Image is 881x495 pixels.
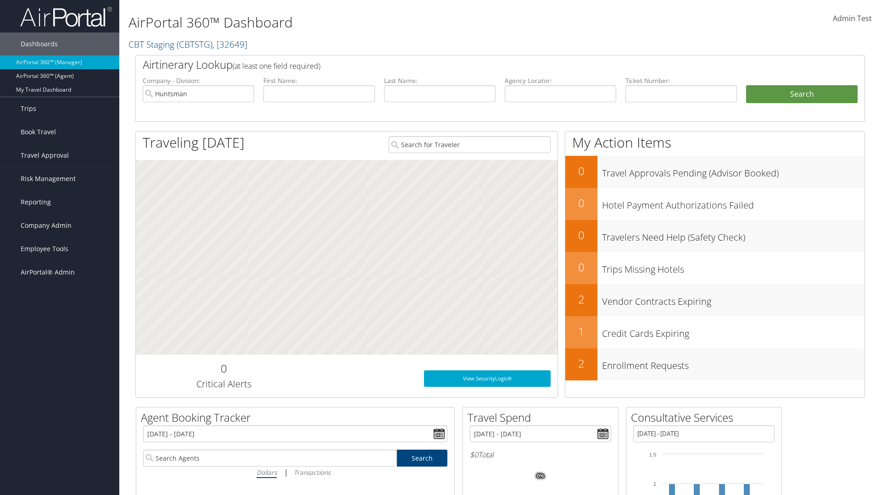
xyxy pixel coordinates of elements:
h3: Critical Alerts [143,378,305,390]
input: Search Agents [143,450,396,467]
button: Search [746,85,858,104]
h2: Agent Booking Tracker [141,410,454,425]
a: Admin Test [833,5,872,33]
span: Admin Test [833,13,872,23]
h1: Traveling [DATE] [143,133,245,152]
h2: Travel Spend [468,410,618,425]
span: Risk Management [21,167,76,190]
h3: Hotel Payment Authorizations Failed [602,194,864,212]
span: ( CBTSTG ) [177,38,212,50]
a: 0Hotel Payment Authorizations Failed [565,188,864,220]
h1: AirPortal 360™ Dashboard [128,13,624,32]
span: Company Admin [21,214,72,237]
h2: 0 [143,361,305,376]
i: Dollars [256,468,277,477]
h3: Travel Approvals Pending (Advisor Booked) [602,162,864,180]
span: Reporting [21,191,51,214]
a: Search [397,450,448,467]
label: Ticket Number: [625,76,737,85]
input: Search for Traveler [389,136,551,153]
h3: Travelers Need Help (Safety Check) [602,226,864,244]
h6: Total [470,450,611,460]
h2: 0 [565,195,597,211]
h3: Enrollment Requests [602,355,864,372]
h2: 0 [565,259,597,275]
label: Last Name: [384,76,496,85]
h1: My Action Items [565,133,864,152]
h2: 0 [565,163,597,179]
a: View SecurityLogic® [424,370,551,387]
label: Agency Locator: [505,76,616,85]
label: Company - Division: [143,76,254,85]
a: CBT Staging [128,38,247,50]
span: Book Travel [21,121,56,143]
tspan: 1.5 [649,452,656,457]
a: 0Travel Approvals Pending (Advisor Booked) [565,156,864,188]
img: airportal-logo.png [20,6,112,27]
h3: Trips Missing Hotels [602,258,864,276]
h3: Credit Cards Expiring [602,323,864,340]
label: First Name: [263,76,375,85]
h2: Consultative Services [631,410,781,425]
div: | [143,467,447,478]
a: 0Trips Missing Hotels [565,252,864,284]
a: 2Vendor Contracts Expiring [565,284,864,316]
tspan: 1 [653,481,656,487]
span: $0 [470,450,478,460]
a: 1Credit Cards Expiring [565,316,864,348]
a: 2Enrollment Requests [565,348,864,380]
span: AirPortal® Admin [21,261,75,284]
h2: 2 [565,291,597,307]
span: , [ 32649 ] [212,38,247,50]
span: Employee Tools [21,237,68,260]
span: Travel Approval [21,144,69,167]
tspan: 0% [537,473,544,479]
i: Transactions [294,468,330,477]
h2: Airtinerary Lookup [143,57,797,72]
span: Trips [21,97,36,120]
span: Dashboards [21,33,58,55]
h2: 2 [565,356,597,371]
a: 0Travelers Need Help (Safety Check) [565,220,864,252]
h2: 0 [565,227,597,243]
h2: 1 [565,324,597,339]
h3: Vendor Contracts Expiring [602,291,864,308]
span: (at least one field required) [233,61,320,71]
